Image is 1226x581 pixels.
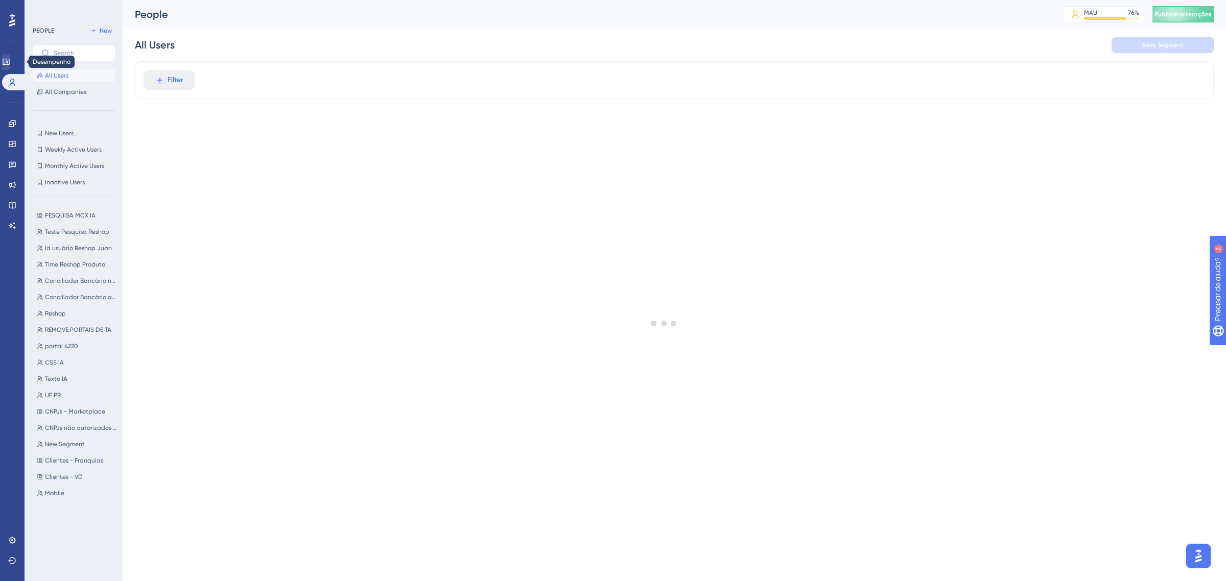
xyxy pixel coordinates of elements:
span: CNPJs - Marketplace [45,407,105,416]
span: Weekly Active Users [45,146,102,154]
button: Conciliador Bancário antigo ativado [33,291,122,303]
font: Publicar alterações [1154,11,1212,18]
button: CNPJs - Marketplace [33,405,122,418]
button: CNPJs não autorizados no PR [33,422,122,434]
span: Texto IA [45,375,67,383]
span: portal 4220 [45,342,78,350]
button: Mobile [33,487,122,499]
button: Reshop [33,307,122,320]
iframe: Iniciador do Assistente de IA do UserGuiding [1183,541,1214,571]
div: People [135,7,1037,21]
button: Clientes - VD [33,471,122,483]
span: Monthly Active Users [45,162,104,170]
input: Search [54,50,107,57]
span: Clientes - Franquias [45,456,103,465]
button: PESQUISA MCX IA [33,209,122,222]
span: All Companies [45,88,86,96]
button: Publicar alterações [1152,6,1214,22]
span: New Users [45,129,74,137]
button: New Segment [33,438,122,450]
span: Conciliador Bancário novo ativado [45,277,117,285]
button: Monthly Active Users [33,160,115,172]
span: PESQUISA MCX IA [45,211,96,220]
button: Inactive Users [33,176,115,188]
span: CSS IA [45,358,64,367]
span: Time Reshop Produto [45,260,105,269]
button: Clientes - Franquias [33,454,122,467]
button: New [87,25,115,37]
font: 2 [95,6,98,12]
button: REMOVE PORTAIS DE TA [33,324,122,336]
span: Clientes - VD [45,473,83,481]
span: Teste Pesquisa Reshop [45,228,109,236]
button: UF PR [33,389,122,401]
button: CSS IA [33,356,122,369]
span: Save Segment [1142,41,1184,49]
span: All Users [45,71,68,80]
button: All Users [33,69,115,82]
span: Inactive Users [45,178,85,186]
span: Reshop [45,309,66,318]
span: Conciliador Bancário antigo ativado [45,293,117,301]
button: Weekly Active Users [33,143,115,156]
span: REMOVE PORTAIS DE TA [45,326,111,334]
button: Conciliador Bancário novo ativado [33,275,122,287]
button: Time Reshop Produto [33,258,122,271]
font: Precisar de ajuda? [24,5,88,12]
span: Mobile [45,489,64,497]
span: Id usuário Reshop Juan [45,244,112,252]
button: All Companies [33,86,115,98]
div: PEOPLE [33,27,54,35]
span: CNPJs não autorizados no PR [45,424,117,432]
font: % [1135,9,1139,16]
font: MAU [1084,9,1097,16]
span: New Segment [45,440,85,448]
font: 76 [1128,9,1135,16]
button: Texto IA [33,373,122,385]
button: New Users [33,127,115,139]
span: UF PR [45,391,61,399]
button: Id usuário Reshop Juan [33,242,122,254]
span: New [100,27,112,35]
button: portal 4220 [33,340,122,352]
button: Save Segment [1112,37,1214,53]
div: All Users [135,38,175,52]
button: Teste Pesquisa Reshop [33,226,122,238]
